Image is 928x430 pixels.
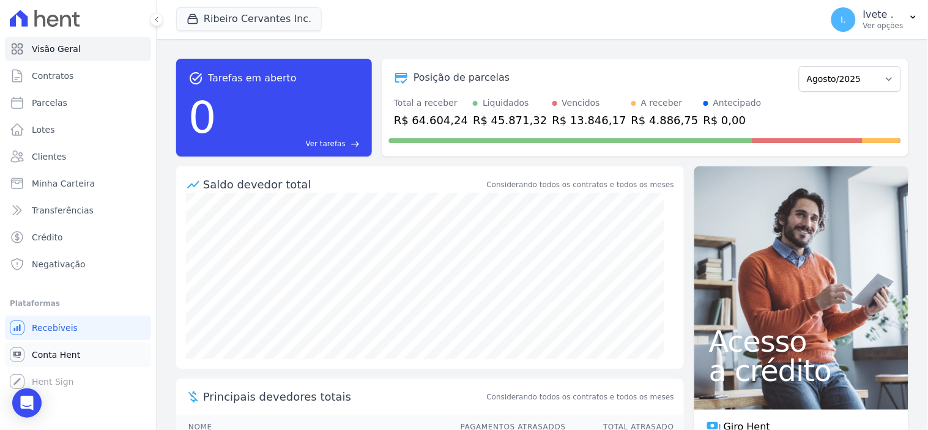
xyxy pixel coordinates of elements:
[10,296,146,311] div: Plataformas
[32,322,78,334] span: Recebíveis
[863,9,904,21] p: Ivete .
[208,71,297,86] span: Tarefas em aberto
[713,97,762,109] div: Antecipado
[552,112,626,128] div: R$ 13.846,17
[5,171,151,196] a: Minha Carteira
[473,112,547,128] div: R$ 45.871,32
[351,139,360,149] span: east
[203,176,484,193] div: Saldo devedor total
[203,388,484,405] span: Principais devedores totais
[414,70,510,85] div: Posição de parcelas
[487,391,674,402] span: Considerando todos os contratos e todos os meses
[32,150,66,163] span: Clientes
[709,356,894,385] span: a crédito
[5,225,151,250] a: Crédito
[306,138,346,149] span: Ver tarefas
[32,177,95,190] span: Minha Carteira
[5,316,151,340] a: Recebíveis
[5,37,151,61] a: Visão Geral
[32,97,67,109] span: Parcelas
[5,117,151,142] a: Lotes
[188,86,217,149] div: 0
[394,97,468,109] div: Total a receber
[641,97,683,109] div: A receber
[5,91,151,115] a: Parcelas
[12,388,42,418] div: Open Intercom Messenger
[5,343,151,367] a: Conta Hent
[188,71,203,86] span: task_alt
[487,179,674,190] div: Considerando todos os contratos e todos os meses
[32,231,63,243] span: Crédito
[631,112,699,128] div: R$ 4.886,75
[32,204,94,217] span: Transferências
[32,349,80,361] span: Conta Hent
[176,7,322,31] button: Ribeiro Cervantes Inc.
[394,112,468,128] div: R$ 64.604,24
[221,138,360,149] a: Ver tarefas east
[32,124,55,136] span: Lotes
[841,15,847,24] span: I.
[562,97,600,109] div: Vencidos
[5,198,151,223] a: Transferências
[5,144,151,169] a: Clientes
[822,2,928,37] button: I. Ivete . Ver opções
[32,43,81,55] span: Visão Geral
[709,327,894,356] span: Acesso
[5,64,151,88] a: Contratos
[32,70,73,82] span: Contratos
[32,258,86,270] span: Negativação
[863,21,904,31] p: Ver opções
[703,112,762,128] div: R$ 0,00
[5,252,151,276] a: Negativação
[483,97,529,109] div: Liquidados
